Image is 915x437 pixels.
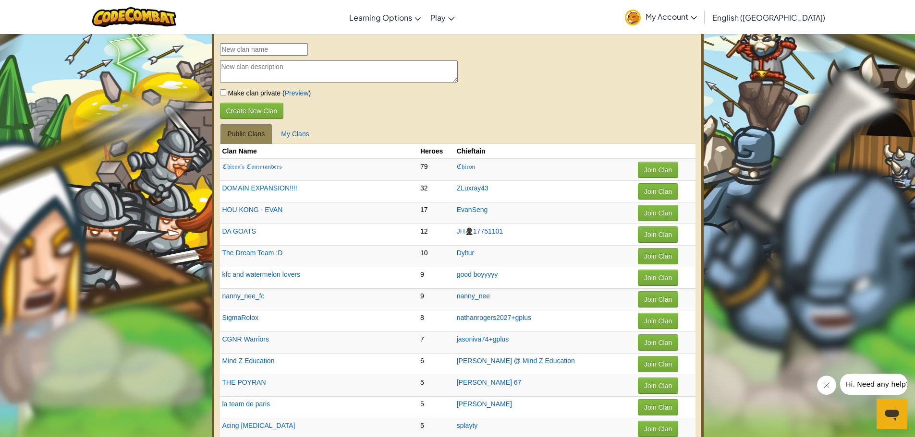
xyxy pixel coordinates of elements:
td: 6 [418,354,454,375]
a: My Clans [273,124,317,144]
a: Play [426,4,459,30]
img: CodeCombat logo [92,7,176,27]
span: Make clan private [226,89,281,97]
button: Join Clan [638,378,678,394]
a: Learning Options [344,4,426,30]
a: Mind Z Education [222,357,275,365]
iframe: ข้อความจากบริษัท [840,374,907,395]
a: DOMAIN EXPANSION!!!! [222,184,297,192]
button: Join Clan [638,399,678,415]
a: la team de paris [222,400,270,408]
a: [PERSON_NAME] @ Mind Z Education [457,357,575,365]
td: 9 [418,289,454,310]
a: kfc and watermelon lovers [222,271,301,278]
button: Join Clan [638,313,678,329]
a: EvanSeng [457,206,488,213]
td: 10 [418,246,454,267]
a: English ([GEOGRAPHIC_DATA]) [708,4,830,30]
a: SigmaRolox [222,314,258,321]
a: CGNR Warriors [222,335,269,343]
button: Join Clan [638,248,678,264]
a: Public Clans [220,124,273,144]
button: Join Clan [638,205,678,221]
th: Clan Name [220,144,418,159]
a: ZLuxray43 [457,184,488,192]
button: Join Clan [638,356,678,372]
a: My Account [620,2,702,32]
td: 79 [418,159,454,181]
span: English ([GEOGRAPHIC_DATA]) [712,12,825,23]
td: 5 [418,397,454,418]
a: ℭ𝔥𝔦𝔯𝔬𝔫'𝔰 ℭ𝔬𝔪𝔪𝔞𝔫𝔡𝔢𝔯𝔰 [222,163,282,170]
a: nanny_nee_fc [222,292,265,300]
a: Dyltur [457,249,475,257]
a: [PERSON_NAME] 67 [457,378,522,386]
td: 5 [418,375,454,397]
iframe: ปิดข้อความ [817,376,836,395]
a: [PERSON_NAME] [457,400,512,408]
a: ℭ𝔥𝔦𝔯𝔬𝔫 [457,163,475,170]
input: New clan name [220,43,308,56]
a: nathanrogers2027+gplus [457,314,531,321]
iframe: ปุ่มเพื่อเปิดใช้หน้าต่างการส่งข้อความ [877,399,907,429]
span: ( [281,89,285,97]
span: Play [430,12,446,23]
a: The Dream Team :D [222,249,283,257]
button: Join Clan [638,291,678,307]
a: good boyyyyy [457,271,498,278]
td: 7 [418,332,454,354]
a: Preview [285,89,309,97]
a: nanny_nee [457,292,490,300]
a: JH🥷🏿17751101 [457,227,503,235]
td: 8 [418,310,454,332]
button: Create New Clan [220,103,284,119]
th: Heroes [418,144,454,159]
td: 9 [418,267,454,289]
button: Join Clan [638,334,678,351]
button: Join Clan [638,421,678,437]
th: Chieftain [454,144,635,159]
span: My Account [646,12,697,22]
a: splayty [457,422,478,429]
td: 17 [418,202,454,224]
button: Join Clan [638,162,678,178]
span: Learning Options [349,12,412,23]
button: Join Clan [638,226,678,243]
a: jasoniva74+gplus [457,335,509,343]
td: 32 [418,181,454,202]
img: avatar [625,10,641,25]
button: Join Clan [638,270,678,286]
a: DA GOATS [222,227,256,235]
button: Join Clan [638,183,678,200]
a: Acing [MEDICAL_DATA] [222,422,295,429]
span: ) [308,89,311,97]
span: Hi. Need any help? [6,7,69,14]
td: 12 [418,224,454,246]
a: HOU KONG - EVAN [222,206,283,213]
a: THE POYRAN [222,378,266,386]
